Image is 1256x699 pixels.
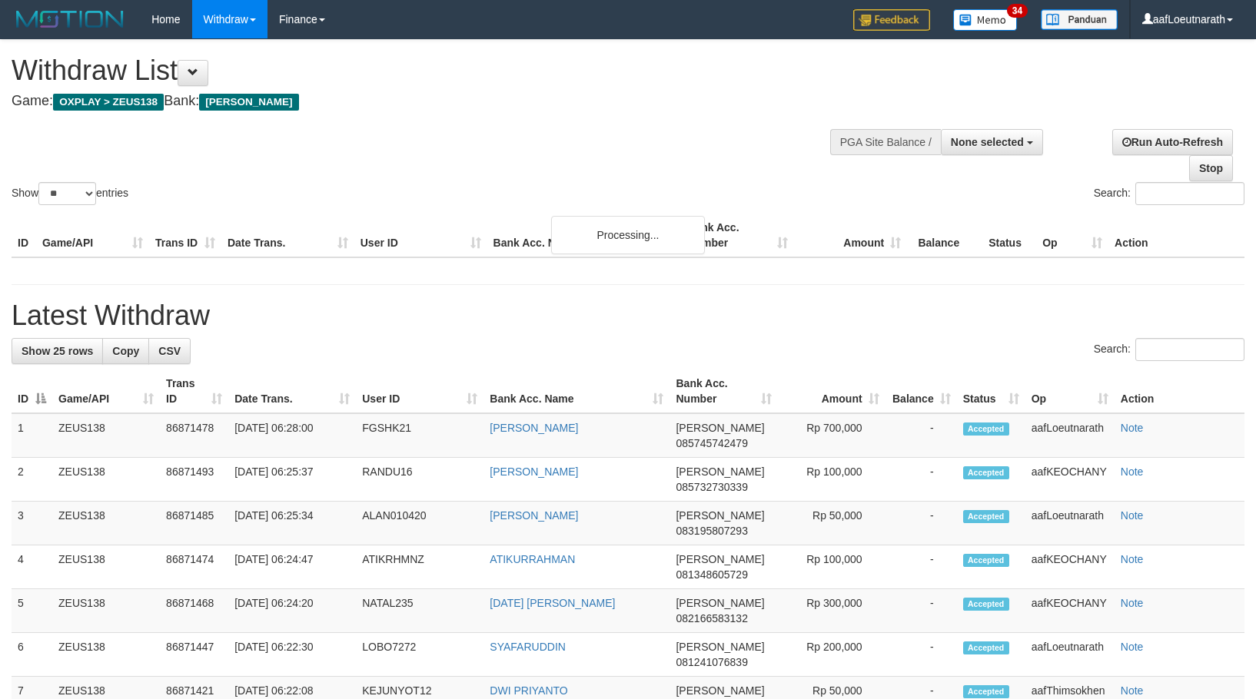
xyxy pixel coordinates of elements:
[982,214,1036,257] th: Status
[228,589,356,633] td: [DATE] 06:24:20
[830,129,941,155] div: PGA Site Balance /
[112,345,139,357] span: Copy
[778,458,886,502] td: Rp 100,000
[53,94,164,111] span: OXPLAY > ZEUS138
[356,369,483,413] th: User ID: activate to sort column ascending
[963,685,1009,698] span: Accepted
[12,300,1244,331] h1: Latest Withdraw
[886,633,957,677] td: -
[1094,338,1244,361] label: Search:
[12,182,128,205] label: Show entries
[681,214,794,257] th: Bank Acc. Number
[160,633,228,677] td: 86871447
[12,502,52,545] td: 3
[778,545,886,589] td: Rp 100,000
[1121,465,1144,478] a: Note
[670,369,777,413] th: Bank Acc. Number: activate to sort column ascending
[778,413,886,458] td: Rp 700,000
[228,369,356,413] th: Date Trans.: activate to sort column ascending
[354,214,487,257] th: User ID
[1025,502,1115,545] td: aafLoeutnarath
[356,413,483,458] td: FGSHK21
[676,481,747,493] span: Copy 085732730339 to clipboard
[794,214,907,257] th: Amount
[1112,129,1233,155] a: Run Auto-Refresh
[490,597,615,609] a: [DATE] [PERSON_NAME]
[676,509,764,522] span: [PERSON_NAME]
[160,413,228,458] td: 86871478
[52,413,160,458] td: ZEUS138
[228,502,356,545] td: [DATE] 06:25:34
[12,8,128,31] img: MOTION_logo.png
[963,598,1009,611] span: Accepted
[356,458,483,502] td: RANDU16
[228,413,356,458] td: [DATE] 06:28:00
[199,94,298,111] span: [PERSON_NAME]
[676,525,747,537] span: Copy 083195807293 to clipboard
[676,568,747,581] span: Copy 081348605729 to clipboard
[160,369,228,413] th: Trans ID: activate to sort column ascending
[907,214,982,257] th: Balance
[52,502,160,545] td: ZEUS138
[951,136,1024,148] span: None selected
[228,458,356,502] td: [DATE] 06:25:37
[1121,641,1144,653] a: Note
[52,545,160,589] td: ZEUS138
[676,553,764,565] span: [PERSON_NAME]
[963,510,1009,523] span: Accepted
[221,214,354,257] th: Date Trans.
[356,633,483,677] td: LOBO7272
[52,458,160,502] td: ZEUS138
[886,589,957,633] td: -
[676,465,764,478] span: [PERSON_NAME]
[38,182,96,205] select: Showentries
[886,413,957,458] td: -
[886,502,957,545] td: -
[160,502,228,545] td: 86871485
[1007,4,1028,18] span: 34
[12,369,52,413] th: ID: activate to sort column descending
[52,633,160,677] td: ZEUS138
[957,369,1025,413] th: Status: activate to sort column ascending
[1036,214,1108,257] th: Op
[676,641,764,653] span: [PERSON_NAME]
[778,502,886,545] td: Rp 50,000
[551,216,705,254] div: Processing...
[12,545,52,589] td: 4
[12,589,52,633] td: 5
[102,338,149,364] a: Copy
[1121,509,1144,522] a: Note
[356,502,483,545] td: ALAN010420
[676,597,764,609] span: [PERSON_NAME]
[12,338,103,364] a: Show 25 rows
[52,589,160,633] td: ZEUS138
[778,633,886,677] td: Rp 200,000
[963,641,1009,654] span: Accepted
[160,589,228,633] td: 86871468
[483,369,670,413] th: Bank Acc. Name: activate to sort column ascending
[356,545,483,589] td: ATIKRHMNZ
[158,345,181,357] span: CSV
[12,633,52,677] td: 6
[676,656,747,668] span: Copy 081241076839 to clipboard
[1025,545,1115,589] td: aafKEOCHANY
[12,214,36,257] th: ID
[953,9,1018,31] img: Button%20Memo.svg
[1135,182,1244,205] input: Search:
[490,684,567,697] a: DWI PRIYANTO
[12,458,52,502] td: 2
[149,214,221,257] th: Trans ID
[1041,9,1118,30] img: panduan.png
[676,612,747,624] span: Copy 082166583132 to clipboard
[778,589,886,633] td: Rp 300,000
[490,553,575,565] a: ATIKURRAHMAN
[853,9,930,31] img: Feedback.jpg
[22,345,93,357] span: Show 25 rows
[778,369,886,413] th: Amount: activate to sort column ascending
[160,545,228,589] td: 86871474
[886,545,957,589] td: -
[886,369,957,413] th: Balance: activate to sort column ascending
[1025,589,1115,633] td: aafKEOCHANY
[490,509,578,522] a: [PERSON_NAME]
[36,214,149,257] th: Game/API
